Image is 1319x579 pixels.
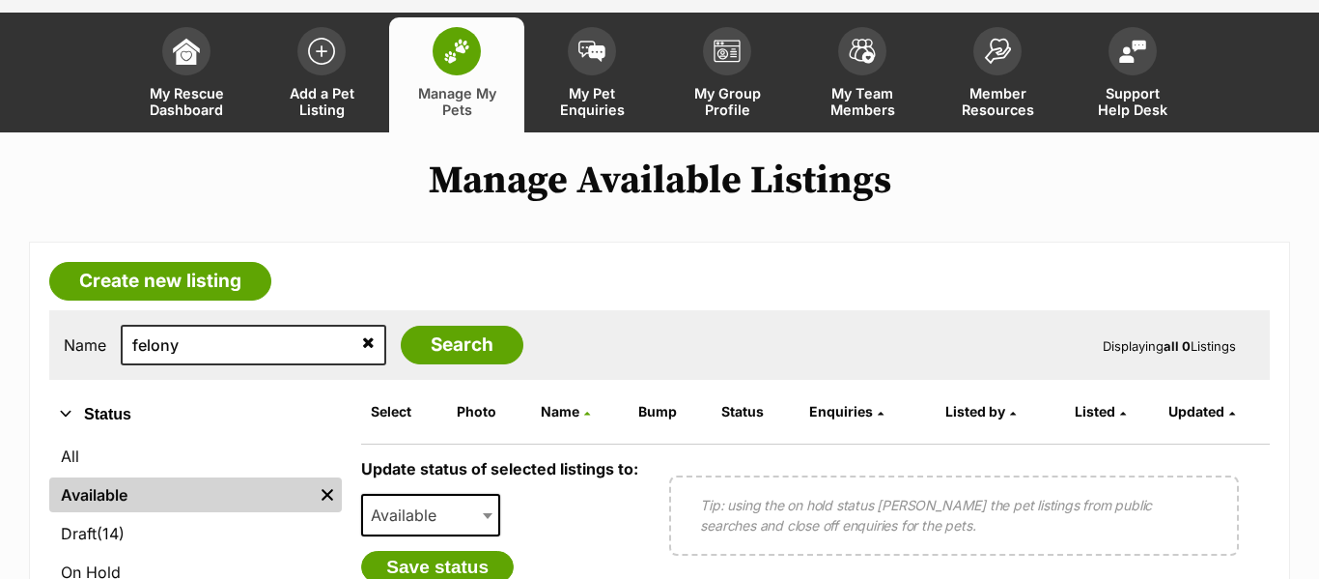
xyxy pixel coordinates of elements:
[541,403,590,420] a: Name
[308,38,335,65] img: add-pet-listing-icon-0afa8454b4691262ce3f59096e99ab1cd57d4a30225e0717b998d2c9b9846f56.svg
[819,85,906,118] span: My Team Members
[49,262,271,301] a: Create new listing
[49,439,342,474] a: All
[809,403,873,420] span: translation missing: en.admin.listings.index.attributes.enquiries
[524,17,659,132] a: My Pet Enquiries
[143,85,230,118] span: My Rescue Dashboard
[1164,338,1191,354] strong: all 0
[795,17,930,132] a: My Team Members
[954,85,1041,118] span: Member Resources
[849,39,876,64] img: team-members-icon-5396bd8760b3fe7c0b43da4ab00e1e3bb1a5d9ba89233759b79545d2d3fc5d0d.svg
[173,38,200,65] img: dashboard-icon-eb2f2d2d3e046f16d808141f083e7271f6b2e854fb5c12c21221c1fb7104beca.svg
[945,403,1005,420] span: Listed by
[313,478,342,512] a: Remove filter
[443,39,470,64] img: manage-my-pets-icon-02211641906a0b7f246fdf0571729dbe1e7629f14944591b6c1af311fb30b64b.svg
[254,17,389,132] a: Add a Pet Listing
[714,396,800,427] th: Status
[97,522,125,545] span: (14)
[64,336,106,354] label: Name
[809,403,884,420] a: Enquiries
[930,17,1065,132] a: Member Resources
[1103,338,1236,354] span: Displaying Listings
[684,85,771,118] span: My Group Profile
[1075,403,1126,420] a: Listed
[1119,40,1146,63] img: help-desk-icon-fdf02630f3aa405de69fd3d07c3f3aa587a6932b1a1747fa1d2bba05be0121f9.svg
[578,41,605,62] img: pet-enquiries-icon-7e3ad2cf08bfb03b45e93fb7055b45f3efa6380592205ae92323e6603595dc1f.svg
[449,396,531,427] th: Photo
[1065,17,1200,132] a: Support Help Desk
[541,403,579,420] span: Name
[361,459,638,478] label: Update status of selected listings to:
[1075,403,1115,420] span: Listed
[700,495,1208,536] p: Tip: using the on hold status [PERSON_NAME] the pet listings from public searches and close off e...
[363,502,456,529] span: Available
[361,494,500,536] span: Available
[984,38,1011,64] img: member-resources-icon-8e73f808a243e03378d46382f2149f9095a855e16c252ad45f914b54edf8863c.svg
[631,396,711,427] th: Bump
[49,516,342,551] a: Draft
[401,326,523,364] input: Search
[49,402,342,427] button: Status
[1089,85,1176,118] span: Support Help Desk
[548,85,635,118] span: My Pet Enquiries
[119,17,254,132] a: My Rescue Dashboard
[1168,403,1235,420] a: Updated
[49,478,313,512] a: Available
[945,403,1016,420] a: Listed by
[413,85,500,118] span: Manage My Pets
[363,396,446,427] th: Select
[278,85,365,118] span: Add a Pet Listing
[389,17,524,132] a: Manage My Pets
[1168,403,1224,420] span: Updated
[659,17,795,132] a: My Group Profile
[714,40,741,63] img: group-profile-icon-3fa3cf56718a62981997c0bc7e787c4b2cf8bcc04b72c1350f741eb67cf2f40e.svg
